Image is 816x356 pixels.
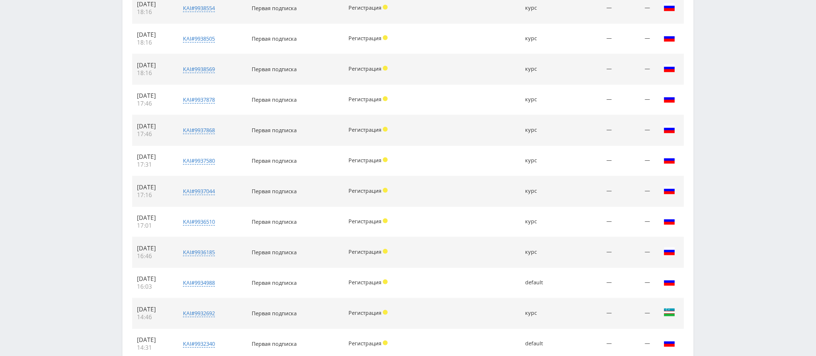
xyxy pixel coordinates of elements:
img: rus.png [664,1,675,13]
div: курс [525,5,558,11]
div: курс [525,249,558,255]
div: [DATE] [137,336,169,344]
div: курс [525,96,558,103]
div: курс [525,310,558,316]
span: Холд [383,279,388,284]
div: [DATE] [137,31,169,39]
div: kai#9937044 [183,187,215,195]
td: — [617,298,655,329]
div: kai#9938554 [183,4,215,12]
span: Холд [383,96,388,101]
img: uzb.png [664,307,675,318]
span: Регистрация [348,217,381,225]
td: — [562,146,617,176]
td: — [617,85,655,115]
div: default [525,279,558,286]
img: rus.png [664,185,675,196]
div: kai#9936510 [183,218,215,226]
span: Первая подписка [252,35,297,42]
td: — [617,24,655,54]
div: 17:31 [137,161,169,169]
span: Холд [383,218,388,223]
img: rus.png [664,337,675,349]
span: Регистрация [348,126,381,133]
span: Первая подписка [252,218,297,225]
span: Холд [383,249,388,254]
td: — [562,54,617,85]
span: Холд [383,341,388,345]
img: rus.png [664,93,675,105]
img: rus.png [664,62,675,74]
img: rus.png [664,276,675,288]
td: — [562,176,617,207]
span: Первая подписка [252,157,297,164]
span: Регистрация [348,309,381,316]
td: — [617,176,655,207]
div: kai#9937878 [183,96,215,104]
div: [DATE] [137,275,169,283]
td: — [617,146,655,176]
img: rus.png [664,154,675,166]
div: курс [525,66,558,72]
div: kai#9932692 [183,310,215,317]
td: — [562,85,617,115]
td: — [617,115,655,146]
span: Первая подписка [252,310,297,317]
span: Регистрация [348,279,381,286]
span: Холд [383,127,388,132]
div: 16:46 [137,252,169,260]
div: [DATE] [137,214,169,222]
div: default [525,341,558,347]
div: 17:01 [137,222,169,230]
span: Холд [383,310,388,315]
span: Регистрация [348,248,381,255]
div: kai#9934988 [183,279,215,287]
div: kai#9936185 [183,248,215,256]
div: kai#9937868 [183,126,215,134]
td: — [562,207,617,237]
div: [DATE] [137,153,169,161]
span: Первая подписка [252,65,297,73]
td: — [562,24,617,54]
td: — [562,298,617,329]
div: [DATE] [137,306,169,313]
span: Первая подписка [252,248,297,256]
img: rus.png [664,32,675,44]
td: — [617,237,655,268]
img: rus.png [664,124,675,135]
div: [DATE] [137,92,169,100]
div: 14:31 [137,344,169,352]
img: rus.png [664,215,675,227]
span: Холд [383,5,388,10]
span: Регистрация [348,4,381,11]
div: [DATE] [137,184,169,191]
div: kai#9932340 [183,340,215,348]
span: Первая подписка [252,279,297,286]
span: Холд [383,66,388,71]
div: [DATE] [137,62,169,69]
img: rus.png [664,246,675,257]
div: 16:03 [137,283,169,291]
div: kai#9938569 [183,65,215,73]
span: Регистрация [348,187,381,194]
div: [DATE] [137,245,169,252]
div: [DATE] [137,123,169,130]
div: [DATE] [137,0,169,8]
div: 18:16 [137,39,169,46]
div: курс [525,127,558,133]
span: Первая подписка [252,126,297,134]
span: Регистрация [348,34,381,42]
td: — [617,207,655,237]
span: Первая подписка [252,187,297,195]
td: — [562,268,617,298]
div: 17:16 [137,191,169,199]
span: Регистрация [348,340,381,347]
div: kai#9938505 [183,35,215,43]
span: Регистрация [348,65,381,72]
div: kai#9937580 [183,157,215,165]
span: Регистрация [348,95,381,103]
div: курс [525,35,558,42]
div: 18:16 [137,69,169,77]
div: 18:16 [137,8,169,16]
span: Первая подписка [252,340,297,347]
